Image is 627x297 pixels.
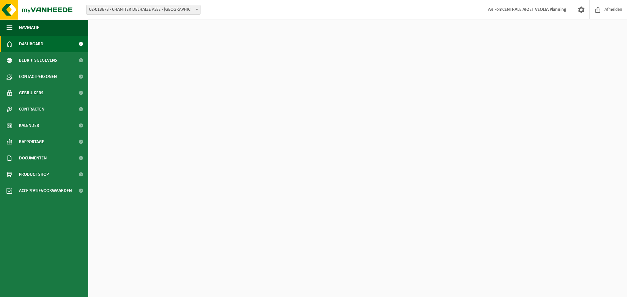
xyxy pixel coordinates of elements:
[19,134,44,150] span: Rapportage
[19,166,49,183] span: Product Shop
[502,7,566,12] strong: CENTRALE AFZET VEOLIA Planning
[86,5,201,15] span: 02-013673 - CHANTIER DELHAIZE ASSE - VEOLIA - ASSE
[19,183,72,199] span: Acceptatievoorwaarden
[19,117,39,134] span: Kalender
[87,5,200,14] span: 02-013673 - CHANTIER DELHAIZE ASSE - VEOLIA - ASSE
[19,68,57,85] span: Contactpersonen
[19,101,44,117] span: Contracten
[19,36,43,52] span: Dashboard
[19,85,43,101] span: Gebruikers
[19,20,39,36] span: Navigatie
[19,52,57,68] span: Bedrijfsgegevens
[19,150,47,166] span: Documenten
